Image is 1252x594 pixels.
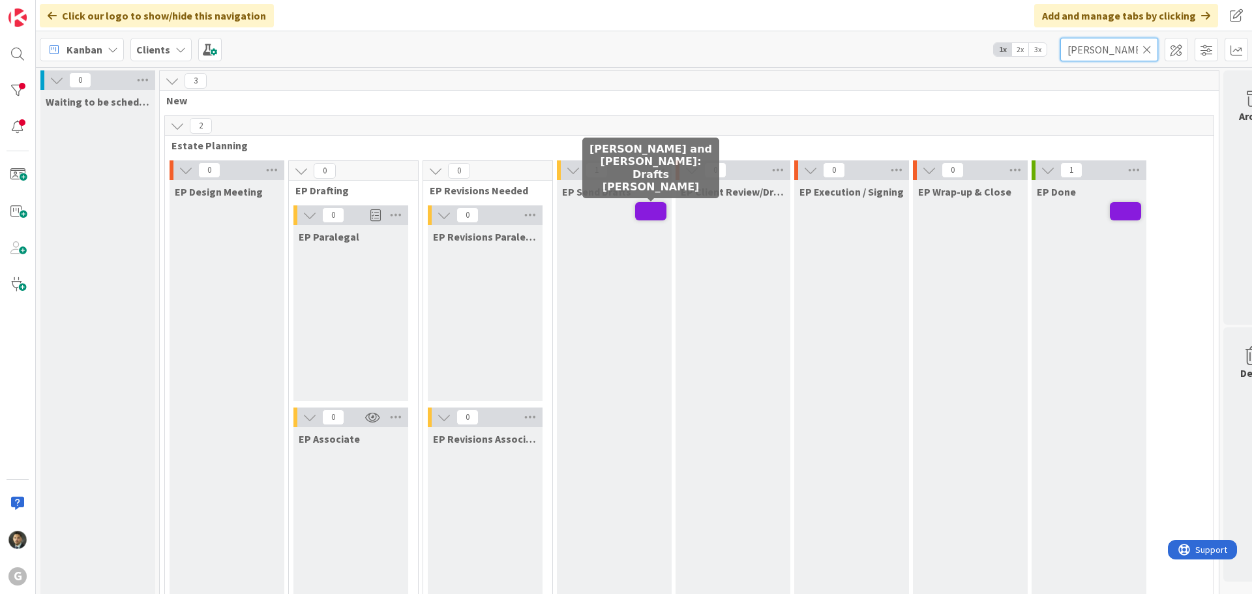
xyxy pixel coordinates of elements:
[1034,4,1218,27] div: Add and manage tabs by clicking
[322,409,344,425] span: 0
[456,207,479,223] span: 0
[823,162,845,178] span: 0
[681,185,785,198] span: EP Client Review/Draft Review Meeting
[448,163,470,179] span: 0
[40,4,274,27] div: Click our logo to show/hide this navigation
[314,163,336,179] span: 0
[8,8,27,27] img: Visit kanbanzone.com
[1060,162,1082,178] span: 1
[198,162,220,178] span: 0
[322,207,344,223] span: 0
[1060,38,1158,61] input: Quick Filter...
[46,95,150,108] span: Waiting to be scheduled
[1029,43,1047,56] span: 3x
[295,184,402,197] span: EP Drafting
[1011,43,1029,56] span: 2x
[185,73,207,89] span: 3
[8,531,27,549] img: CG
[588,143,714,193] h5: [PERSON_NAME] and [PERSON_NAME]: Drafts [PERSON_NAME]
[299,432,360,445] span: EP Associate
[27,2,59,18] span: Support
[562,185,631,198] span: EP Send Drafts
[433,230,537,243] span: EP Revisions Paralegal
[190,118,212,134] span: 2
[69,72,91,88] span: 0
[1037,185,1076,198] span: EP Done
[136,43,170,56] b: Clients
[166,94,1202,107] span: New
[456,409,479,425] span: 0
[994,43,1011,56] span: 1x
[433,432,537,445] span: EP Revisions Associate
[299,230,359,243] span: EP Paralegal
[430,184,536,197] span: EP Revisions Needed
[799,185,904,198] span: EP Execution / Signing
[8,567,27,586] div: G
[942,162,964,178] span: 0
[171,139,1197,152] span: Estate Planning
[918,185,1011,198] span: EP Wrap-up & Close
[67,42,102,57] span: Kanban
[175,185,263,198] span: EP Design Meeting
